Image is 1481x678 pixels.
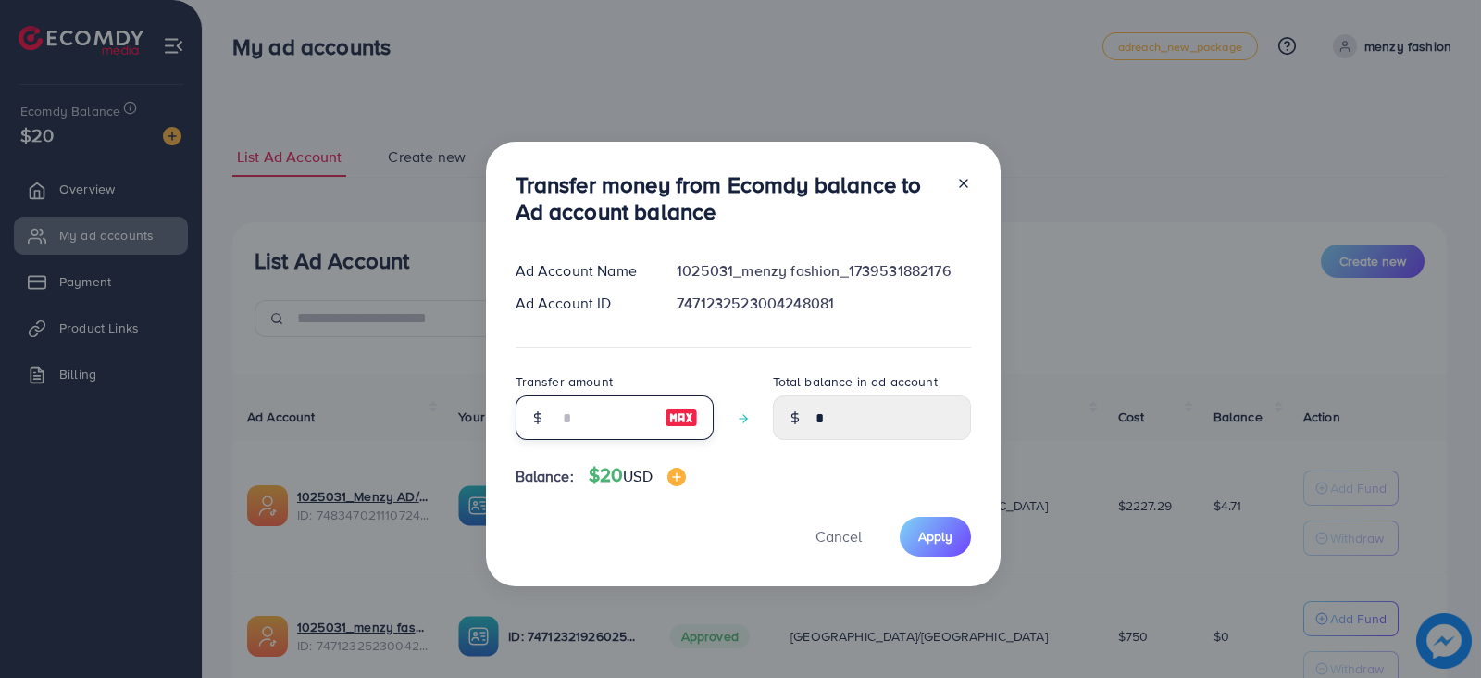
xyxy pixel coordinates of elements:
img: image [665,407,698,429]
h4: $20 [589,464,686,487]
div: 1025031_menzy fashion_1739531882176 [662,260,985,282]
label: Total balance in ad account [773,372,938,391]
button: Apply [900,517,971,557]
img: image [667,468,686,486]
label: Transfer amount [516,372,613,391]
h3: Transfer money from Ecomdy balance to Ad account balance [516,171,941,225]
span: Cancel [815,526,862,546]
span: Apply [918,527,952,546]
span: USD [623,466,652,486]
div: Ad Account ID [501,293,663,314]
div: 7471232523004248081 [662,293,985,314]
div: Ad Account Name [501,260,663,282]
button: Cancel [792,517,885,557]
span: Balance: [516,466,574,487]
